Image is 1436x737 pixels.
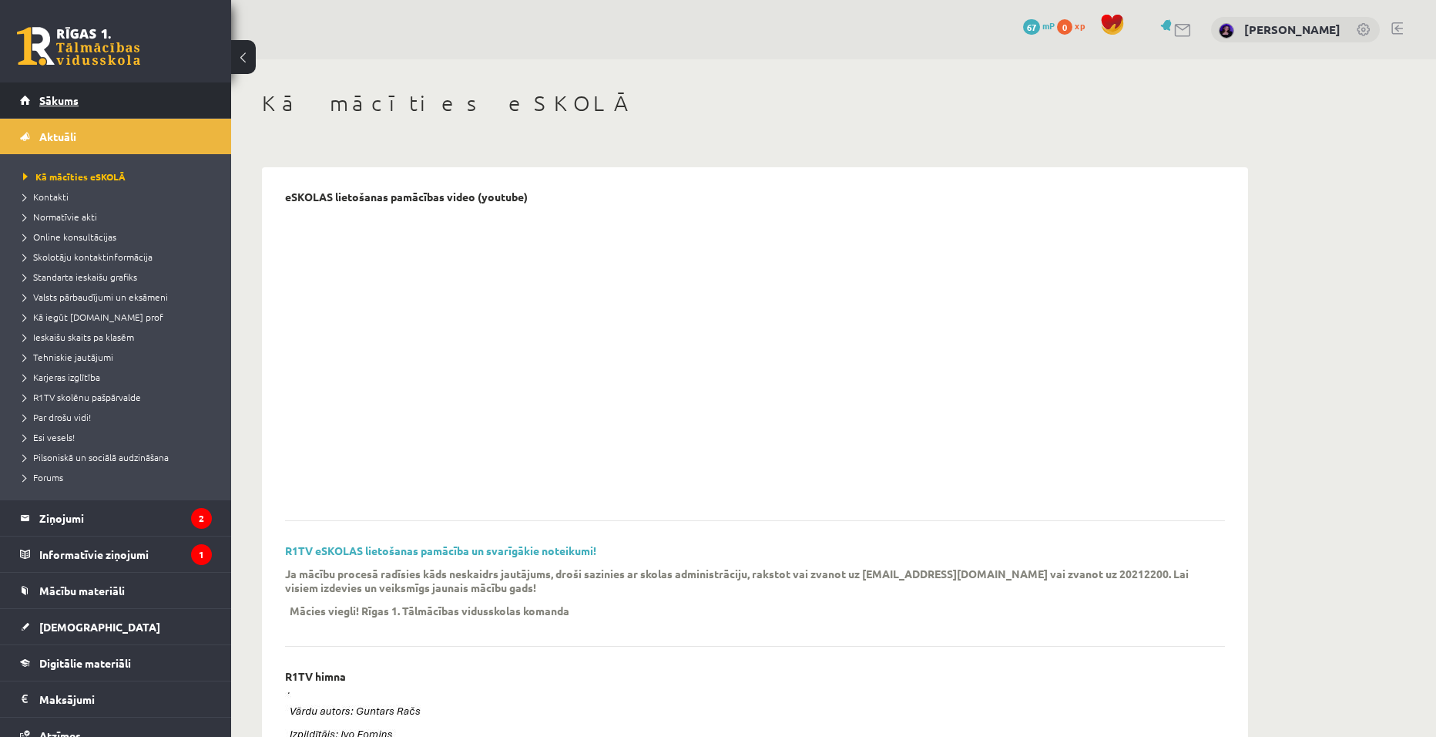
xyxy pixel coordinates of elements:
span: Kā iegūt [DOMAIN_NAME] prof [23,311,163,323]
span: Valsts pārbaudījumi un eksāmeni [23,291,168,303]
span: Online konsultācijas [23,231,116,243]
a: Esi vesels! [23,430,216,444]
a: Tehniskie jautājumi [23,350,216,364]
span: Karjeras izglītība [23,371,100,383]
legend: Informatīvie ziņojumi [39,537,212,572]
h1: Kā mācīties eSKOLĀ [262,90,1248,116]
span: Pilsoniskā un sociālā audzināšana [23,451,169,463]
p: Ja mācību procesā radīsies kāds neskaidrs jautājums, droši sazinies ar skolas administrāciju, rak... [285,567,1202,594]
a: Valsts pārbaudījumi un eksāmeni [23,290,216,304]
span: Tehniskie jautājumi [23,351,113,363]
a: Karjeras izglītība [23,370,216,384]
p: Mācies viegli! [290,604,359,618]
a: Kontakti [23,190,216,204]
span: 0 [1057,19,1072,35]
legend: Maksājumi [39,681,212,717]
a: 0 xp [1057,19,1092,32]
span: Esi vesels! [23,431,75,443]
a: Kā mācīties eSKOLĀ [23,170,216,183]
a: [DEMOGRAPHIC_DATA] [20,609,212,644]
a: 67 mP [1023,19,1055,32]
a: Digitālie materiāli [20,645,212,681]
a: Rīgas 1. Tālmācības vidusskola [17,27,140,66]
img: Katrīna Meteļica [1219,23,1234,39]
span: xp [1075,19,1085,32]
span: Forums [23,471,63,483]
span: Mācību materiāli [39,584,125,597]
span: Sākums [39,93,79,107]
p: R1TV himna [285,670,346,683]
a: Ieskaišu skaits pa klasēm [23,330,216,344]
span: [DEMOGRAPHIC_DATA] [39,620,160,634]
span: Aktuāli [39,130,76,143]
i: 1 [191,544,212,565]
a: [PERSON_NAME] [1244,22,1340,37]
a: Forums [23,470,216,484]
a: Aktuāli [20,119,212,154]
span: 67 [1023,19,1040,35]
span: Digitālie materiāli [39,656,131,670]
p: eSKOLAS lietošanas pamācības video (youtube) [285,190,528,204]
legend: Ziņojumi [39,500,212,536]
span: R1TV skolēnu pašpārvalde [23,391,141,403]
span: Kā mācīties eSKOLĀ [23,170,126,183]
a: Standarta ieskaišu grafiks [23,270,216,284]
span: Skolotāju kontaktinformācija [23,251,153,263]
a: Normatīvie akti [23,210,216,224]
span: Par drošu vidi! [23,411,91,423]
span: Kontakti [23,190,69,203]
a: Skolotāju kontaktinformācija [23,250,216,264]
a: Pilsoniskā un sociālā audzināšana [23,450,216,464]
span: Ieskaišu skaits pa klasēm [23,331,134,343]
a: Informatīvie ziņojumi1 [20,537,212,572]
a: Par drošu vidi! [23,410,216,424]
span: Normatīvie akti [23,210,97,223]
span: Standarta ieskaišu grafiks [23,271,137,283]
i: 2 [191,508,212,529]
a: Online konsultācijas [23,230,216,244]
a: Ziņojumi2 [20,500,212,536]
a: Kā iegūt [DOMAIN_NAME] prof [23,310,216,324]
a: Sākums [20,82,212,118]
span: mP [1042,19,1055,32]
a: R1TV eSKOLAS lietošanas pamācība un svarīgākie noteikumi! [285,543,596,557]
a: Mācību materiāli [20,573,212,608]
a: R1TV skolēnu pašpārvalde [23,390,216,404]
p: Rīgas 1. Tālmācības vidusskolas komanda [361,604,569,618]
a: Maksājumi [20,681,212,717]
